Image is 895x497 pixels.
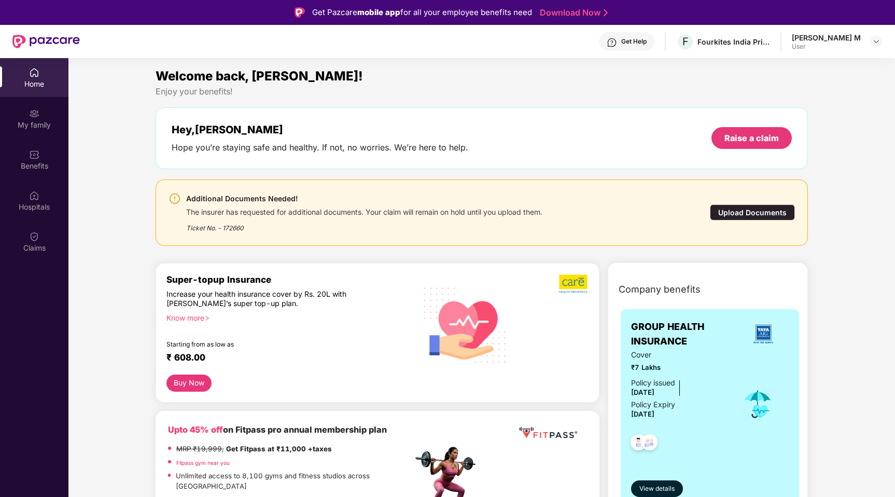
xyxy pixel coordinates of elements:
[186,217,542,233] div: Ticket No. - 172660
[29,67,39,78] img: svg+xml;base64,PHN2ZyBpZD0iSG9tZSIgeG1sbnM9Imh0dHA6Ly93d3cudzMub3JnLzIwMDAvc3ZnIiB3aWR0aD0iMjAiIG...
[156,86,808,97] div: Enjoy your benefits!
[29,231,39,242] img: svg+xml;base64,PHN2ZyBpZD0iQ2xhaW0iIHhtbG5zPSJodHRwOi8vd3d3LnczLm9yZy8yMDAwL3N2ZyIgd2lkdGg9IjIwIi...
[172,142,468,153] div: Hope you’re staying safe and healthy. If not, no worries. We’re here to help.
[295,7,305,18] img: Logo
[540,7,605,18] a: Download Now
[621,37,647,46] div: Get Help
[792,33,861,43] div: [PERSON_NAME] M
[872,37,880,46] img: svg+xml;base64,PHN2ZyBpZD0iRHJvcGRvd24tMzJ4MzIiIHhtbG5zPSJodHRwOi8vd3d3LnczLm9yZy8yMDAwL3N2ZyIgd2...
[226,445,332,453] strong: Get Fitpass at ₹11,000 +taxes
[631,320,738,349] span: GROUP HEALTH INSURANCE
[604,7,608,18] img: Stroke
[166,375,212,392] button: Buy Now
[29,190,39,201] img: svg+xml;base64,PHN2ZyBpZD0iSG9zcGl0YWxzIiB4bWxucz0iaHR0cDovL3d3dy53My5vcmcvMjAwMC9zdmciIHdpZHRoPS...
[166,352,402,364] div: ₹ 608.00
[29,108,39,119] img: svg+xml;base64,PHN2ZyB3aWR0aD0iMjAiIGhlaWdodD0iMjAiIHZpZXdCb3g9IjAgMCAyMCAyMCIgZmlsbD0ibm9uZSIgeG...
[517,423,579,443] img: fppp.png
[710,204,795,220] div: Upload Documents
[631,349,727,361] span: Cover
[637,431,662,457] img: svg+xml;base64,PHN2ZyB4bWxucz0iaHR0cDovL3d3dy53My5vcmcvMjAwMC9zdmciIHdpZHRoPSI0OC45NDMiIGhlaWdodD...
[168,424,387,435] b: on Fitpass pro annual membership plan
[416,274,515,375] img: svg+xml;base64,PHN2ZyB4bWxucz0iaHR0cDovL3d3dy53My5vcmcvMjAwMC9zdmciIHhtbG5zOnhsaW5rPSJodHRwOi8vd3...
[168,424,223,435] b: Upto 45% off
[631,377,675,389] div: Policy issued
[631,362,727,373] span: ₹7 Lakhs
[357,7,400,17] strong: mobile app
[156,68,363,84] span: Welcome back, [PERSON_NAME]!
[172,123,468,136] div: Hey, [PERSON_NAME]
[631,388,654,396] span: [DATE]
[724,132,779,144] div: Raise a claim
[166,274,413,285] div: Super-topup Insurance
[749,320,777,348] img: insurerLogo
[639,484,675,494] span: View details
[166,313,407,321] div: Know more
[176,460,230,466] a: Fitpass gym near you
[631,480,683,497] button: View details
[204,315,210,321] span: right
[12,35,80,48] img: New Pazcare Logo
[619,282,701,297] span: Company benefits
[186,192,542,205] div: Additional Documents Needed!
[631,399,675,410] div: Policy Expiry
[626,431,651,457] img: svg+xml;base64,PHN2ZyB4bWxucz0iaHR0cDovL3d3dy53My5vcmcvMjAwMC9zdmciIHdpZHRoPSI0OC45NDMiIGhlaWdodD...
[29,149,39,160] img: svg+xml;base64,PHN2ZyBpZD0iQmVuZWZpdHMiIHhtbG5zPSJodHRwOi8vd3d3LnczLm9yZy8yMDAwL3N2ZyIgd2lkdGg9Ij...
[176,445,224,453] del: MRP ₹19,999,
[176,471,412,492] p: Unlimited access to 8,100 gyms and fitness studios across [GEOGRAPHIC_DATA]
[607,37,617,48] img: svg+xml;base64,PHN2ZyBpZD0iSGVscC0zMngzMiIgeG1sbnM9Imh0dHA6Ly93d3cudzMub3JnLzIwMDAvc3ZnIiB3aWR0aD...
[186,205,542,217] div: The insurer has requested for additional documents. Your claim will remain on hold until you uplo...
[741,387,775,421] img: icon
[166,289,368,309] div: Increase your health insurance cover by Rs. 20L with [PERSON_NAME]’s super top-up plan.
[631,410,654,418] span: [DATE]
[697,37,770,47] div: Fourkites India Private Limited
[312,6,532,19] div: Get Pazcare for all your employee benefits need
[792,43,861,51] div: User
[682,35,689,48] span: F
[169,192,181,205] img: svg+xml;base64,PHN2ZyBpZD0iV2FybmluZ18tXzI0eDI0IiBkYXRhLW5hbWU9Ildhcm5pbmcgLSAyNHgyNCIgeG1sbnM9Im...
[559,274,589,294] img: b5dec4f62d2307b9de63beb79f102df3.png
[166,340,369,348] div: Starting from as low as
